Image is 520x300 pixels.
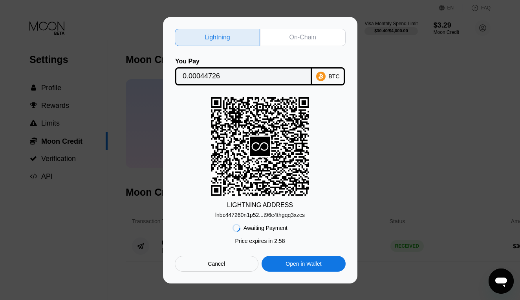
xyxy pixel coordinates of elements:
[175,58,312,65] div: You Pay
[175,58,346,85] div: You PayBTC
[235,238,285,244] div: Price expires in
[208,260,225,267] div: Cancel
[329,73,340,80] div: BTC
[215,212,305,218] div: lnbc447260n1p52...t96c4thgqq3xzcs
[286,260,321,267] div: Open in Wallet
[289,33,316,41] div: On-Chain
[205,33,230,41] div: Lightning
[262,256,345,272] div: Open in Wallet
[274,238,285,244] span: 2 : 58
[260,29,346,46] div: On-Chain
[244,225,287,231] div: Awaiting Payment
[489,269,514,294] iframe: Button to launch messaging window
[227,202,293,209] div: LIGHTNING ADDRESS
[175,256,258,272] div: Cancel
[215,209,305,218] div: lnbc447260n1p52...t96c4thgqq3xzcs
[175,29,260,46] div: Lightning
